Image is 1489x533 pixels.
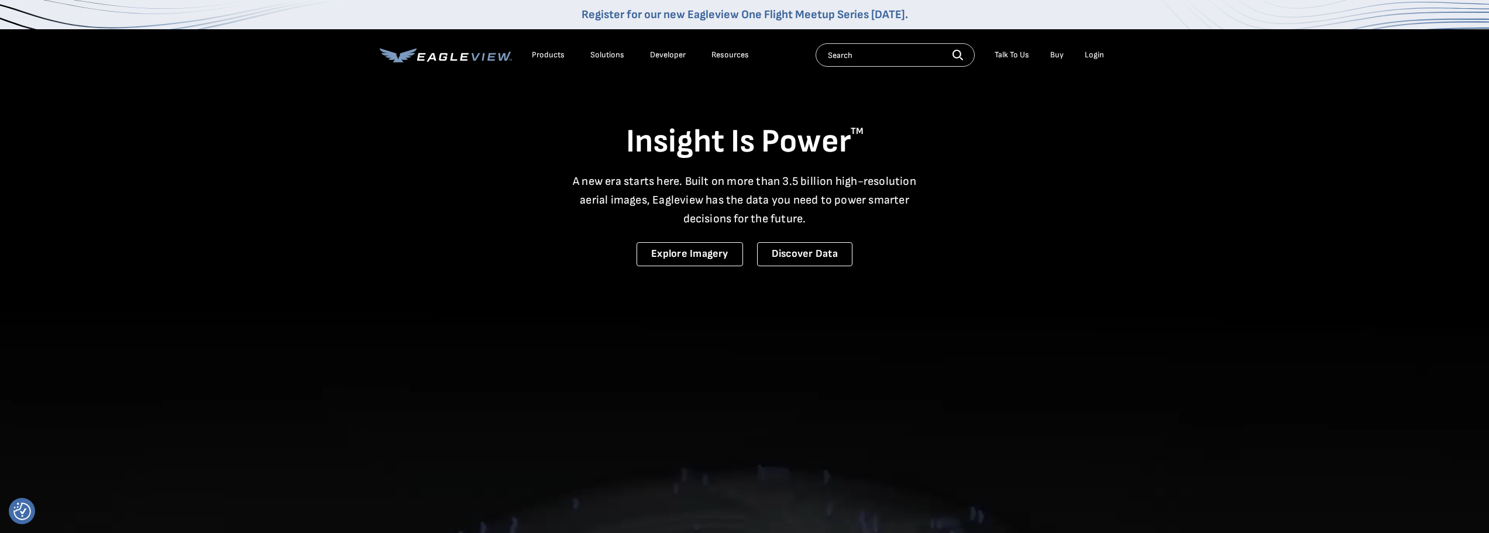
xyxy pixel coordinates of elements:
[590,50,624,60] div: Solutions
[566,172,924,228] p: A new era starts here. Built on more than 3.5 billion high-resolution aerial images, Eagleview ha...
[851,126,864,137] sup: TM
[1085,50,1104,60] div: Login
[711,50,749,60] div: Resources
[816,43,975,67] input: Search
[582,8,908,22] a: Register for our new Eagleview One Flight Meetup Series [DATE].
[13,503,31,520] img: Revisit consent button
[1050,50,1064,60] a: Buy
[757,242,852,266] a: Discover Data
[637,242,743,266] a: Explore Imagery
[532,50,565,60] div: Products
[380,122,1110,163] h1: Insight Is Power
[13,503,31,520] button: Consent Preferences
[995,50,1029,60] div: Talk To Us
[650,50,686,60] a: Developer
